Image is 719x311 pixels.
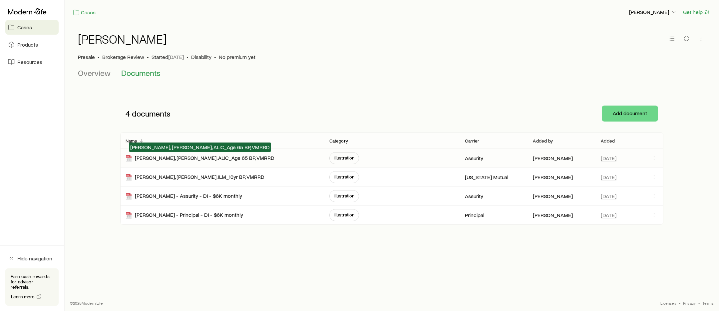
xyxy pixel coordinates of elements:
[102,54,144,60] span: Brokerage Review
[11,274,53,290] p: Earn cash rewards for advisor referrals.
[5,251,59,266] button: Hide navigation
[629,8,677,16] button: [PERSON_NAME]
[533,174,573,180] p: [PERSON_NAME]
[329,138,348,144] p: Category
[132,109,171,118] span: documents
[683,300,696,306] a: Privacy
[602,106,658,122] button: Add document
[11,294,35,299] span: Learn more
[214,54,216,60] span: •
[17,41,38,48] span: Products
[126,211,243,219] div: [PERSON_NAME] - Principal - DI - $6K monthly
[70,300,103,306] p: © 2025 Modern Life
[629,9,677,15] p: [PERSON_NAME]
[73,9,96,16] a: Cases
[465,212,484,218] p: Principal
[5,37,59,52] a: Products
[152,54,184,60] p: Started
[126,192,242,200] div: [PERSON_NAME] - Assurity - DI - $6K monthly
[98,54,100,60] span: •
[465,193,483,199] p: Assurity
[601,212,616,218] span: [DATE]
[147,54,149,60] span: •
[5,20,59,35] a: Cases
[334,174,355,179] span: Illustration
[702,300,714,306] a: Terms
[126,155,274,162] div: [PERSON_NAME], [PERSON_NAME], ALIC_Age 65 BP, VMRRD
[126,138,138,144] p: Name
[465,174,508,180] p: [US_STATE] Mutual
[168,54,184,60] span: [DATE]
[601,155,616,161] span: [DATE]
[601,138,615,144] p: Added
[78,68,111,78] span: Overview
[533,193,573,199] p: [PERSON_NAME]
[533,212,573,218] p: [PERSON_NAME]
[334,155,355,160] span: Illustration
[683,8,711,16] button: Get help
[126,173,264,181] div: [PERSON_NAME], [PERSON_NAME], ILM_10yr BP, VMRRD
[186,54,188,60] span: •
[5,55,59,69] a: Resources
[465,155,483,161] p: Assurity
[78,54,95,60] p: Presale
[334,193,355,198] span: Illustration
[601,193,616,199] span: [DATE]
[17,24,32,31] span: Cases
[533,138,553,144] p: Added by
[465,138,479,144] p: Carrier
[334,212,355,217] span: Illustration
[533,155,573,161] p: [PERSON_NAME]
[78,68,706,84] div: Case details tabs
[78,32,167,46] h1: [PERSON_NAME]
[17,59,42,65] span: Resources
[191,54,211,60] span: Disability
[679,300,680,306] span: •
[698,300,700,306] span: •
[121,68,161,78] span: Documents
[219,54,255,60] span: No premium yet
[601,174,616,180] span: [DATE]
[17,255,52,262] span: Hide navigation
[5,268,59,306] div: Earn cash rewards for advisor referrals.Learn more
[126,109,130,118] span: 4
[660,300,676,306] a: Licenses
